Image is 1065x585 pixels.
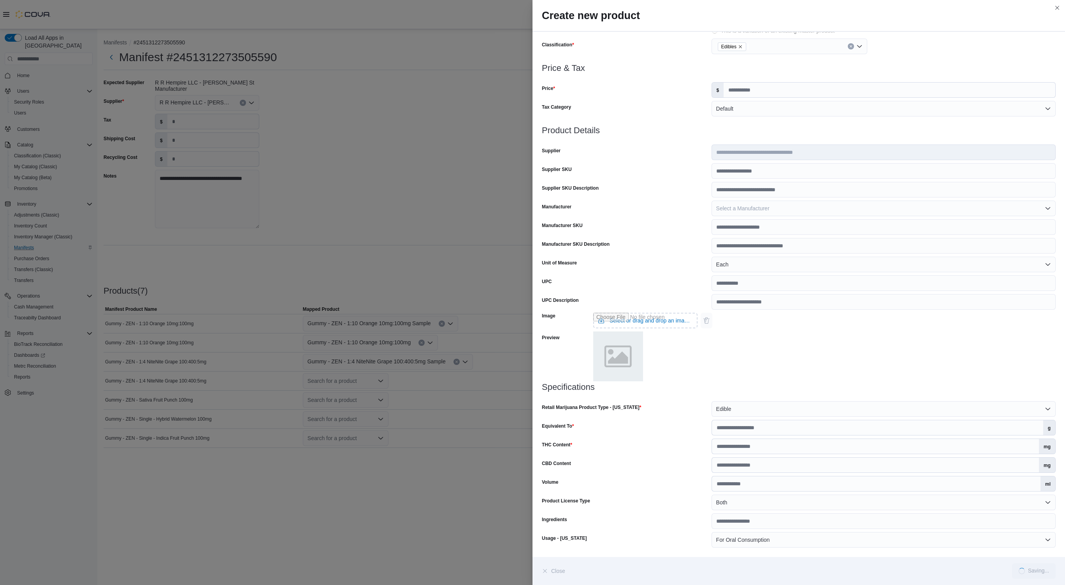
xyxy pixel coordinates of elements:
[542,241,610,247] label: Manufacturer SKU Description
[1043,420,1055,435] label: g
[542,148,561,154] label: Supplier
[542,535,587,541] label: Usage - [US_STATE]
[712,201,1056,216] button: Select a Manufacturer
[542,442,572,448] label: THC Content
[542,42,574,48] label: Classification
[1018,567,1025,575] span: Loading
[542,479,558,485] label: Volume
[542,126,1056,135] h3: Product Details
[542,85,555,92] label: Price
[738,44,743,49] button: Remove Edibles from selection in this group
[542,423,574,429] label: Equivalent To
[542,404,641,411] label: Retail Marijuana Product Type - [US_STATE]
[542,204,571,210] label: Manufacturer
[1040,476,1055,491] label: ml
[712,257,1056,272] button: Each
[551,567,565,575] span: Close
[593,331,643,381] img: placeholder.png
[718,42,746,51] span: Edibles
[542,516,567,523] label: Ingredients
[542,297,579,303] label: UPC Description
[542,222,583,229] label: Manufacturer SKU
[848,43,854,49] button: Clear input
[542,166,572,173] label: Supplier SKU
[542,498,590,504] label: Product License Type
[542,9,1056,22] h2: Create new product
[542,382,1056,392] h3: Specifications
[712,83,724,97] label: $
[1039,439,1055,454] label: mg
[542,335,559,341] label: Preview
[1028,568,1049,574] div: Saving...
[593,313,698,328] input: Use aria labels when no actual label is in use
[716,205,770,211] span: Select a Manufacturer
[542,278,552,285] label: UPC
[542,63,1056,73] h3: Price & Tax
[1053,3,1062,12] button: Close this dialog
[721,43,736,51] span: Edibles
[542,563,565,579] button: Close
[1039,458,1055,472] label: mg
[542,260,577,266] label: Unit of Measure
[712,495,1056,510] button: Both
[712,101,1056,116] button: Default
[712,532,1056,548] button: For Oral Consumption
[1012,563,1056,579] button: LoadingSaving...
[712,401,1056,417] button: Edible
[542,313,555,319] label: Image
[542,104,571,110] label: Tax Category
[542,185,599,191] label: Supplier SKU Description
[542,460,571,467] label: CBD Content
